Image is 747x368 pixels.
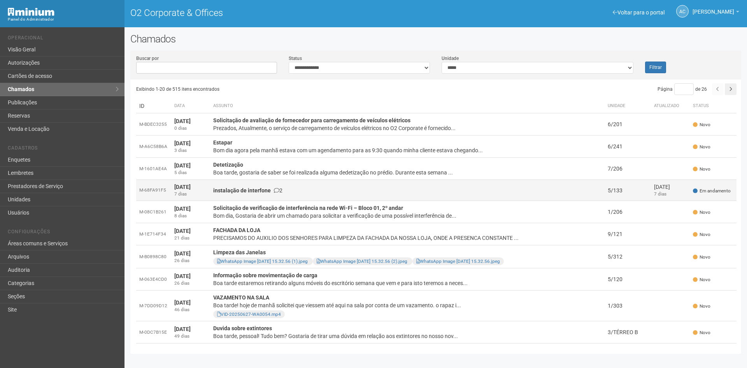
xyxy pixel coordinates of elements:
[136,268,171,291] td: M-063E4CD0
[136,343,171,366] td: M-3D8954FE
[693,276,710,283] span: Novo
[136,99,171,113] td: ID
[605,158,651,180] td: 7/206
[416,259,500,264] a: WhatsApp Image [DATE] 15.32.56.jpeg
[658,86,707,92] span: Página de 26
[605,343,651,366] td: 5/137
[213,162,243,168] strong: Detetização
[174,306,207,313] div: 46 dias
[174,348,191,354] strong: [DATE]
[613,9,665,16] a: Voltar para o portal
[210,99,605,113] th: Assunto
[174,333,207,340] div: 49 dias
[174,235,207,241] div: 21 dias
[605,321,651,343] td: 3/TÉRREO B
[693,329,710,336] span: Novo
[213,205,403,211] strong: Solicitação de verificação de interferência na rede Wi-Fi – Bloco 01, 2º andar
[213,294,269,301] strong: VAZAMENTO NA SALA
[605,113,651,136] td: 6/201
[174,147,207,154] div: 3 dias
[693,254,710,261] span: Novo
[213,169,601,176] div: Boa tarde, gostaria de saber se foi realizada alguma dedetização no prédio. Durante esta semana ...
[605,245,651,268] td: 5/312
[174,273,191,279] strong: [DATE]
[213,139,232,146] strong: Estapar
[174,162,191,169] strong: [DATE]
[130,33,741,45] h2: Chamados
[645,62,666,73] button: Filtrar
[213,332,601,340] div: Boa tarde, pessoal! Tudo bem? Gostaria de tirar uma dúvida em relação aos extintores no nosso nov...
[136,291,171,321] td: M-7DD09D12
[213,117,410,123] strong: Solicitação de avaliação de fornecedor para carregamento de veículos elétricos
[174,206,191,212] strong: [DATE]
[174,169,207,176] div: 5 dias
[605,291,651,321] td: 1/303
[136,55,159,62] label: Buscar por
[174,213,207,219] div: 8 dias
[136,223,171,245] td: M-1E714F34
[693,166,710,173] span: Novo
[213,124,601,132] div: Prezados, Atualmente, o serviço de carregamento de veículos elétricos no O2 Corporate é fornecido...
[442,55,459,62] label: Unidade
[693,121,710,128] span: Novo
[174,257,207,264] div: 26 dias
[213,212,601,220] div: Bom dia, Gostaria de abrir um chamado para solicitar a verificação de uma possível interferência ...
[213,301,601,309] div: Boa tarde! hoje de manhã solicitei que viessem até aqui na sala por conta de um vazamento. o rapa...
[693,188,731,194] span: Em andamento
[693,144,710,150] span: Novo
[8,16,119,23] div: Painel do Administrador
[174,326,191,332] strong: [DATE]
[213,187,271,194] strong: instalação de interfone
[289,55,302,62] label: Status
[213,279,601,287] div: Boa tarde estaremos retirando alguns móveis do escritório semana que vem e para isto teremos a ne...
[605,223,651,245] td: 9/121
[136,321,171,343] td: M-0DC7B15E
[693,209,710,216] span: Novo
[174,184,191,190] strong: [DATE]
[8,8,54,16] img: Minium
[317,259,407,264] a: WhatsApp Image [DATE] 15.32.56 (2).jpeg
[136,201,171,223] td: M-08C1B261
[174,299,191,306] strong: [DATE]
[171,99,210,113] th: Data
[8,229,119,237] li: Configurações
[213,227,260,233] strong: FACHADA DA LOJA
[136,158,171,180] td: M-1601AE4A
[676,5,689,18] a: AC
[213,347,268,354] strong: instalação de internet
[136,83,437,95] div: Exibindo 1-20 de 515 itens encontrados
[213,272,317,278] strong: Informação sobre movimentação de carga
[654,183,687,191] div: [DATE]
[213,249,266,255] strong: Limpeza das Janelas
[605,201,651,223] td: 1/206
[690,99,736,113] th: Status
[174,140,191,146] strong: [DATE]
[605,268,651,291] td: 5/120
[8,145,119,153] li: Cadastros
[274,187,282,194] span: 2
[136,136,171,158] td: M-A6C58B6A
[605,136,651,158] td: 6/241
[8,35,119,43] li: Operacional
[174,228,191,234] strong: [DATE]
[693,303,710,310] span: Novo
[693,231,710,238] span: Novo
[213,146,601,154] div: Bom dia agora pela manhã estava com um agendamento para as 9:30 quando minha cliente estava chega...
[693,10,739,16] a: [PERSON_NAME]
[213,325,272,331] strong: Duvida sobre extintores
[174,118,191,124] strong: [DATE]
[174,250,191,257] strong: [DATE]
[605,180,651,201] td: 5/133
[174,191,207,197] div: 7 dias
[651,99,690,113] th: Atualizado
[693,1,734,15] span: Ana Carla de Carvalho Silva
[213,234,601,242] div: PRECISAMOS DO AUXILIO DOS SENHORES PARA LIMPEZA DA FACHADA DA NOSSA LOJA, ONDE A PRESENCA CONSTAN...
[217,259,308,264] a: WhatsApp Image [DATE] 15.32.56 (1).jpeg
[654,191,666,197] span: 7 dias
[217,312,281,317] a: VID-20250627-WA0054.mp4
[136,180,171,201] td: M-68FA91F5
[174,125,207,132] div: 0 dias
[130,8,430,18] h1: O2 Corporate & Offices
[136,113,171,136] td: M-BDEC3255
[174,280,207,287] div: 26 dias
